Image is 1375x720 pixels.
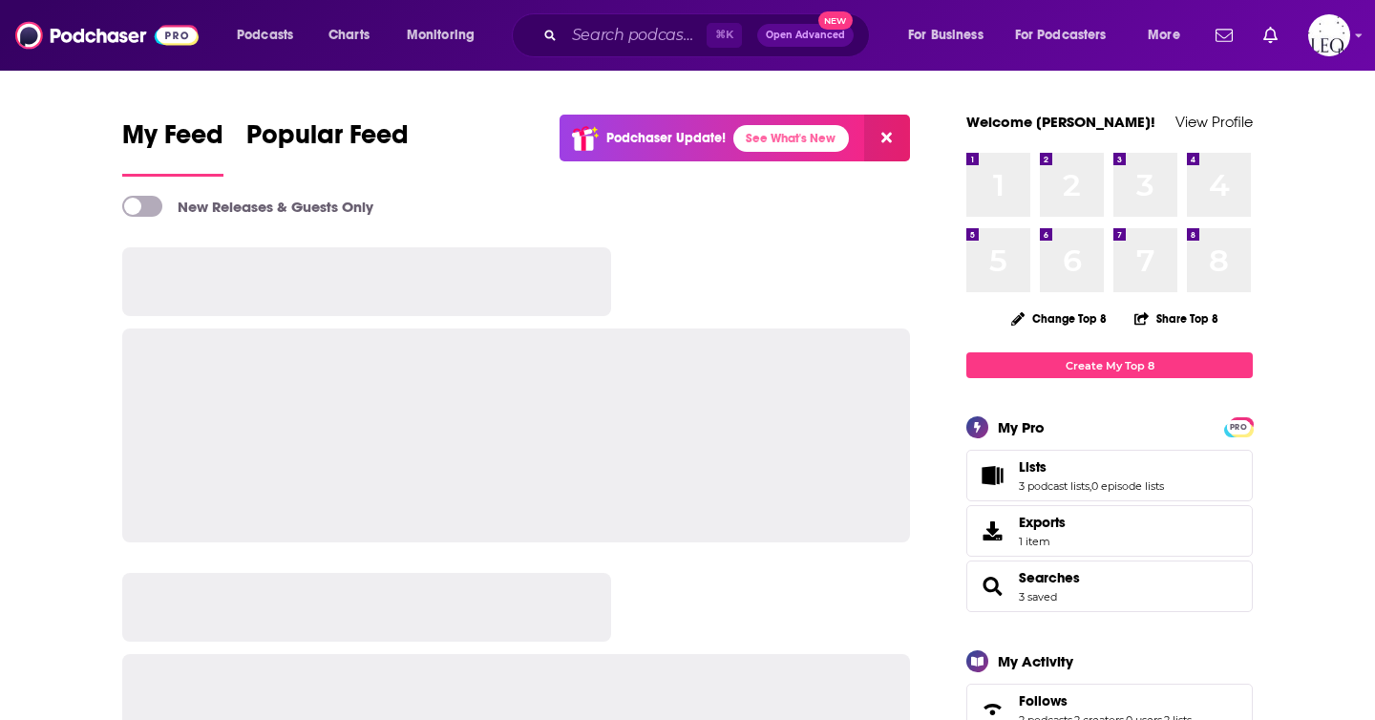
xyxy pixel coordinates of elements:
span: Logged in as LeoPR [1308,14,1350,56]
a: Lists [973,462,1011,489]
a: 0 episode lists [1091,479,1164,493]
a: PRO [1227,419,1250,434]
span: , [1089,479,1091,493]
img: User Profile [1308,14,1350,56]
a: New Releases & Guests Only [122,196,373,217]
a: Exports [966,505,1253,557]
a: Lists [1019,458,1164,476]
a: Follows [1019,692,1192,709]
span: 1 item [1019,535,1066,548]
span: Charts [328,22,370,49]
span: My Feed [122,118,223,162]
div: My Activity [998,652,1073,670]
div: My Pro [998,418,1045,436]
a: 3 podcast lists [1019,479,1089,493]
button: open menu [223,20,318,51]
button: open menu [895,20,1007,51]
span: Podcasts [237,22,293,49]
span: For Podcasters [1015,22,1107,49]
a: My Feed [122,118,223,177]
button: open menu [393,20,499,51]
span: Open Advanced [766,31,845,40]
p: Podchaser Update! [606,130,726,146]
img: Podchaser - Follow, Share and Rate Podcasts [15,17,199,53]
span: Exports [1019,514,1066,531]
span: For Business [908,22,984,49]
span: Exports [973,518,1011,544]
button: Share Top 8 [1133,300,1219,337]
button: open menu [1134,20,1204,51]
a: 3 saved [1019,590,1057,604]
span: ⌘ K [707,23,742,48]
a: Create My Top 8 [966,352,1253,378]
button: Show profile menu [1308,14,1350,56]
button: Open AdvancedNew [757,24,854,47]
button: Change Top 8 [1000,307,1118,330]
button: open menu [1003,20,1134,51]
a: Searches [973,573,1011,600]
span: Searches [966,561,1253,612]
span: PRO [1227,420,1250,434]
div: Search podcasts, credits, & more... [530,13,888,57]
a: Searches [1019,569,1080,586]
a: View Profile [1175,113,1253,131]
span: Popular Feed [246,118,409,162]
a: See What's New [733,125,849,152]
a: Charts [316,20,381,51]
a: Popular Feed [246,118,409,177]
span: New [818,11,853,30]
span: Monitoring [407,22,475,49]
span: Follows [1019,692,1068,709]
input: Search podcasts, credits, & more... [564,20,707,51]
a: Show notifications dropdown [1256,19,1285,52]
a: Welcome [PERSON_NAME]! [966,113,1155,131]
span: Lists [1019,458,1047,476]
span: Lists [966,450,1253,501]
a: Show notifications dropdown [1208,19,1240,52]
span: More [1148,22,1180,49]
